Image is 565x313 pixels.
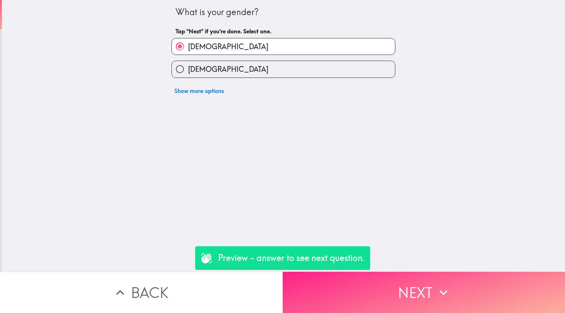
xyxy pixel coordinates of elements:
[172,61,395,77] button: [DEMOGRAPHIC_DATA]
[172,38,395,55] button: [DEMOGRAPHIC_DATA]
[188,42,268,52] span: [DEMOGRAPHIC_DATA]
[188,64,268,74] span: [DEMOGRAPHIC_DATA]
[175,6,391,18] div: What is your gender?
[171,84,227,98] button: Show more options
[218,252,364,264] p: Preview - answer to see next question.
[175,27,391,35] h6: Tap "Next" if you're done. Select one.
